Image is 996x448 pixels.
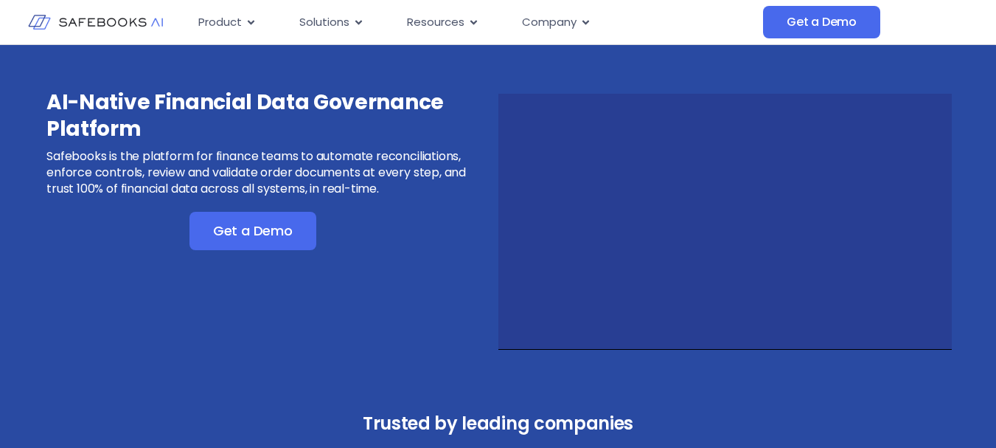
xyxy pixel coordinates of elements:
span: Product [198,14,242,31]
span: Solutions [299,14,349,31]
a: Get a Demo [763,6,880,38]
a: Get a Demo [189,212,316,250]
span: Resources [407,14,464,31]
h3: Trusted by leading companies [268,409,729,438]
span: Get a Demo [213,224,293,238]
h3: AI-Native Financial Data Governance Platform [46,89,495,142]
div: Menu Toggle [187,8,763,37]
span: Get a Demo [787,15,857,30]
span: Company [522,14,577,31]
p: Safebooks is the platform for finance teams to automate reconciliations, enforce controls, review... [46,148,495,197]
nav: Menu [187,8,763,37]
